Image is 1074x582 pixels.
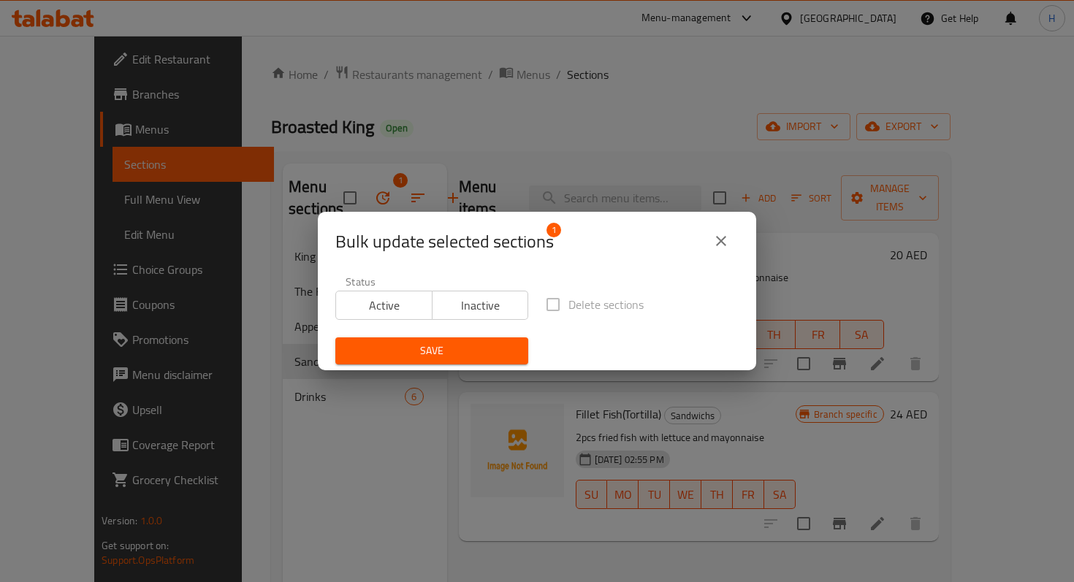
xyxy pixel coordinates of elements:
span: Selected section count [335,230,554,253]
span: Delete sections [568,296,644,313]
span: Active [342,295,427,316]
button: Save [335,337,528,364]
span: Save [347,342,517,360]
span: 1 [546,223,561,237]
button: Active [335,291,433,320]
span: Inactive [438,295,523,316]
button: Inactive [432,291,529,320]
button: close [704,223,739,259]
